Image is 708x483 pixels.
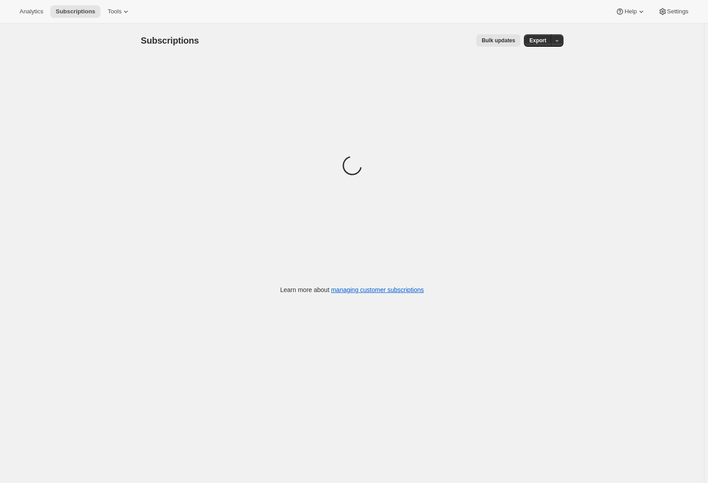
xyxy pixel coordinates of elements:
span: Analytics [20,8,43,15]
span: Subscriptions [141,36,199,45]
span: Subscriptions [56,8,95,15]
a: managing customer subscriptions [331,286,424,293]
button: Tools [102,5,136,18]
span: Help [624,8,636,15]
span: Tools [108,8,121,15]
button: Help [610,5,651,18]
button: Bulk updates [476,34,520,47]
button: Subscriptions [50,5,101,18]
span: Bulk updates [482,37,515,44]
button: Export [524,34,551,47]
p: Learn more about [280,285,424,294]
span: Export [529,37,546,44]
span: Settings [667,8,688,15]
button: Settings [653,5,694,18]
button: Analytics [14,5,48,18]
